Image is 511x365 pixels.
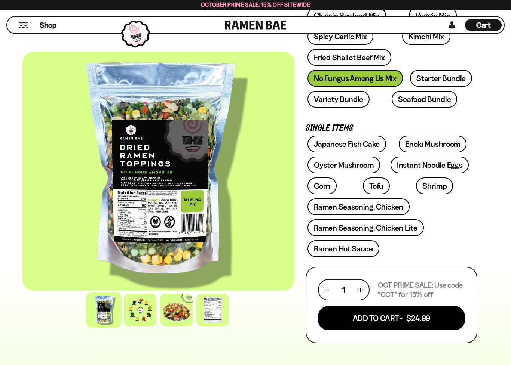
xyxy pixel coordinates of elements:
[307,136,386,152] a: Japanese Fish Cake
[476,21,491,30] span: Cart
[307,157,380,173] a: Oyster Mushroom
[40,20,56,30] span: Shop
[392,91,457,108] a: Seafood Bundle
[307,177,337,194] a: Corn
[307,198,410,215] a: Ramen Seasoning, Chicken
[410,70,472,87] a: Starter Bundle
[363,177,390,194] a: Tofu
[391,157,469,173] a: Instant Noodle Eggs
[307,240,379,257] a: Ramen Hot Sauce
[399,136,466,152] a: Enoki Mushroom
[378,281,465,299] p: OCT PRIME SALE: Use code "OCT" for 15% off
[18,22,28,28] button: Mobile Menu Trigger
[307,219,423,236] a: Ramen Seasoning, Chicken Lite
[342,285,345,294] span: 1
[318,306,465,330] button: Add To Cart - $24.99
[307,49,391,66] a: Fried Shallot Beef Mix
[40,19,56,31] a: Shop
[201,1,310,8] span: October Prime Sale: 15% off Sitewide
[465,17,502,33] div: Cart
[307,91,370,108] a: Variety Bundle
[416,177,453,194] a: Shrimp
[306,125,477,132] p: Single Items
